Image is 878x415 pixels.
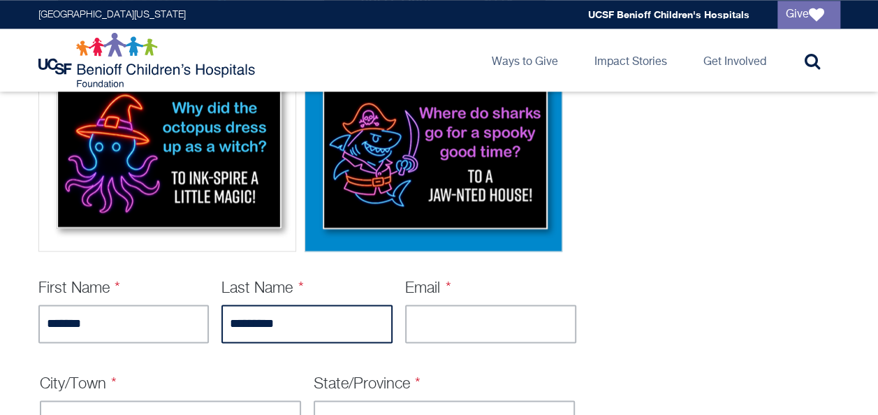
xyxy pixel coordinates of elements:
a: UCSF Benioff Children's Hospitals [588,8,749,20]
a: [GEOGRAPHIC_DATA][US_STATE] [38,10,186,20]
label: City/Town [40,377,117,392]
label: State/Province [314,377,421,392]
label: First Name [38,281,121,296]
label: Email [405,281,451,296]
a: Ways to Give [481,29,569,92]
img: Octopus [43,71,291,242]
div: Shark [305,66,562,252]
img: Logo for UCSF Benioff Children's Hospitals Foundation [38,32,258,88]
label: Last Name [221,281,304,296]
a: Impact Stories [583,29,678,92]
a: Get Involved [692,29,777,92]
a: Give [777,1,840,29]
img: Shark [309,71,557,242]
div: Octopus [38,66,296,252]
